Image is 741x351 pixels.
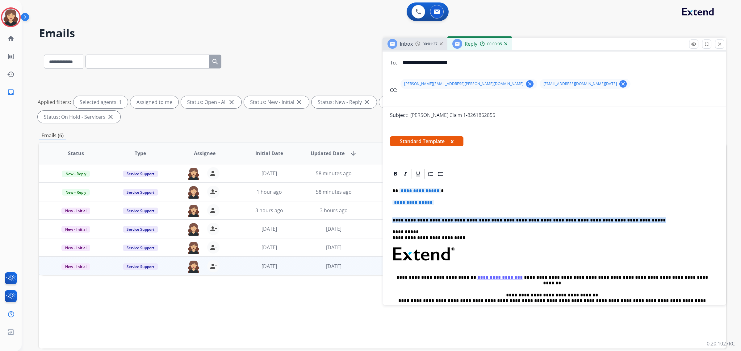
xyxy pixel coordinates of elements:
[123,171,158,177] span: Service Support
[326,225,341,232] span: [DATE]
[2,9,19,26] img: avatar
[7,89,15,96] mat-icon: inbox
[620,81,626,87] mat-icon: clear
[390,86,397,94] p: CC:
[691,41,697,47] mat-icon: remove_red_eye
[187,167,200,180] img: agent-avatar
[7,35,15,42] mat-icon: home
[228,98,235,106] mat-icon: close
[210,207,217,214] mat-icon: person_remove
[436,169,445,179] div: Bullet List
[717,41,722,47] mat-icon: close
[295,98,303,106] mat-icon: close
[123,208,158,214] span: Service Support
[401,169,410,179] div: Italic
[404,81,524,86] span: [PERSON_NAME][EMAIL_ADDRESS][PERSON_NAME][DOMAIN_NAME]
[61,226,90,233] span: New - Initial
[123,263,158,270] span: Service Support
[210,170,217,177] mat-icon: person_remove
[413,169,423,179] div: Underline
[255,150,283,157] span: Initial Date
[390,136,463,146] span: Standard Template
[326,263,341,270] span: [DATE]
[123,226,158,233] span: Service Support
[257,188,282,195] span: 1 hour ago
[465,40,477,47] span: Reply
[487,42,502,47] span: 00:00:05
[38,98,71,106] p: Applied filters:
[61,263,90,270] span: New - Initial
[187,223,200,236] img: agent-avatar
[379,96,459,108] div: Status: On-hold – Internal
[107,113,114,121] mat-icon: close
[262,244,277,251] span: [DATE]
[707,340,735,347] p: 0.20.1027RC
[311,150,345,157] span: Updated Date
[7,71,15,78] mat-icon: history
[410,111,495,119] p: [PERSON_NAME] Claim 1-8261852855
[350,150,357,157] mat-icon: arrow_downward
[194,150,216,157] span: Assignee
[187,241,200,254] img: agent-avatar
[451,138,454,145] button: x
[316,170,352,177] span: 58 minutes ago
[187,186,200,199] img: agent-avatar
[244,96,309,108] div: Status: New - Initial
[390,111,408,119] p: Subject:
[210,244,217,251] mat-icon: person_remove
[210,262,217,270] mat-icon: person_remove
[123,189,158,196] span: Service Support
[262,225,277,232] span: [DATE]
[390,59,397,66] p: To:
[7,53,15,60] mat-icon: list_alt
[130,96,178,108] div: Assigned to me
[39,132,66,139] p: Emails (6)
[262,263,277,270] span: [DATE]
[61,208,90,214] span: New - Initial
[527,81,533,87] mat-icon: clear
[68,150,84,157] span: Status
[363,98,371,106] mat-icon: close
[210,225,217,233] mat-icon: person_remove
[391,169,400,179] div: Bold
[61,245,90,251] span: New - Initial
[187,260,200,273] img: agent-avatar
[62,189,90,196] span: New - Reply
[704,41,710,47] mat-icon: fullscreen
[320,207,348,214] span: 3 hours ago
[211,58,219,65] mat-icon: search
[187,204,200,217] img: agent-avatar
[73,96,128,108] div: Selected agents: 1
[400,40,413,47] span: Inbox
[135,150,146,157] span: Type
[255,207,283,214] span: 3 hours ago
[543,81,617,86] span: [EMAIL_ADDRESS][DOMAIN_NAME][DATE]
[426,169,435,179] div: Ordered List
[326,244,341,251] span: [DATE]
[423,42,437,47] span: 00:01:27
[210,188,217,196] mat-icon: person_remove
[262,170,277,177] span: [DATE]
[181,96,241,108] div: Status: Open - All
[38,111,120,123] div: Status: On Hold - Servicers
[39,27,726,39] h2: Emails
[62,171,90,177] span: New - Reply
[123,245,158,251] span: Service Support
[316,188,352,195] span: 58 minutes ago
[312,96,377,108] div: Status: New - Reply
